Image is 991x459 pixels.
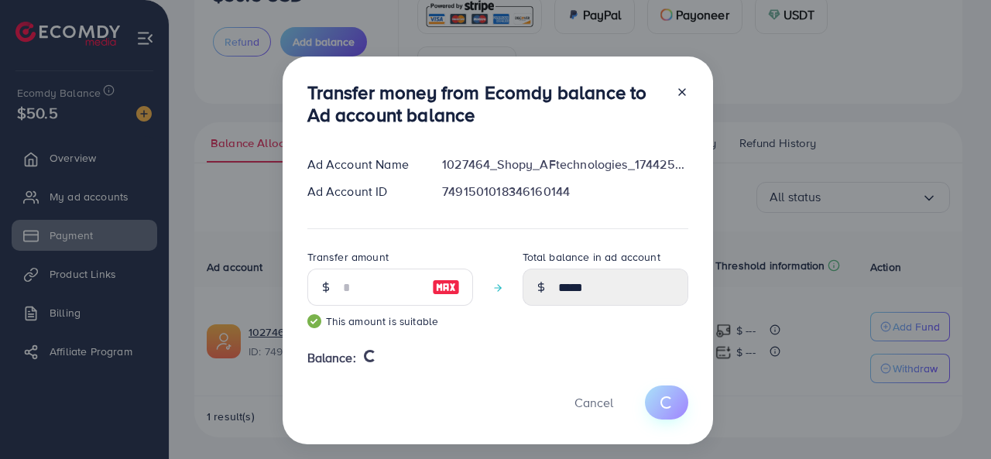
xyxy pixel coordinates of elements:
[307,249,389,265] label: Transfer amount
[523,249,660,265] label: Total balance in ad account
[925,389,979,447] iframe: Chat
[307,349,356,367] span: Balance:
[295,156,430,173] div: Ad Account Name
[430,183,700,200] div: 7491501018346160144
[307,81,664,126] h3: Transfer money from Ecomdy balance to Ad account balance
[574,394,613,411] span: Cancel
[295,183,430,200] div: Ad Account ID
[555,385,633,419] button: Cancel
[432,278,460,296] img: image
[307,313,473,329] small: This amount is suitable
[430,156,700,173] div: 1027464_Shopy_AFtechnologies_1744251005579
[307,314,321,328] img: guide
